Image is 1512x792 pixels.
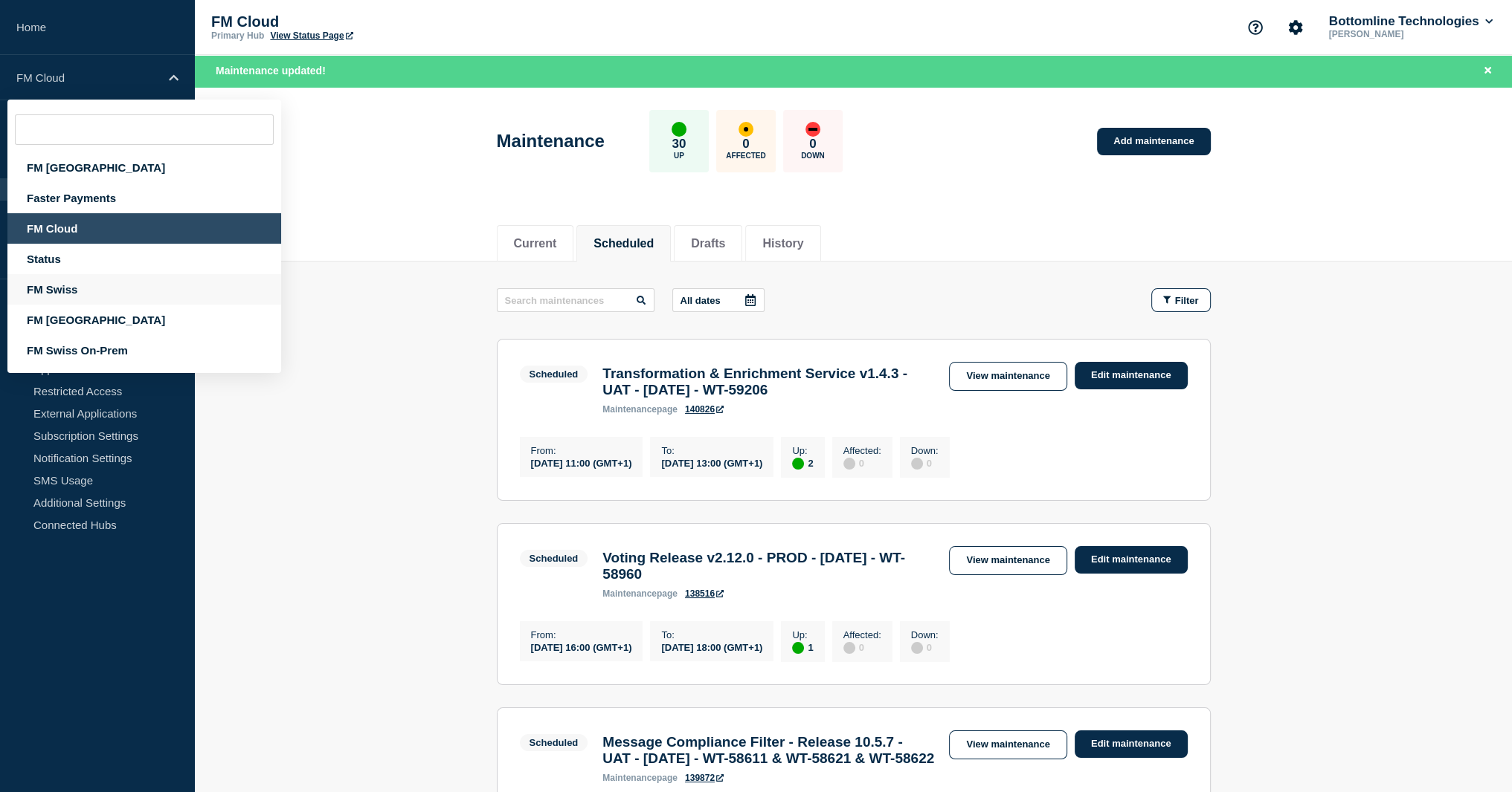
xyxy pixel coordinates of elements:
a: Edit maintenance [1075,362,1188,389]
button: Filter [1151,288,1211,312]
div: 1 [792,640,813,654]
input: Search maintenances [497,288,654,312]
p: All dates [681,295,721,306]
div: disabled [911,642,923,654]
p: page [602,773,678,783]
p: To : [661,629,762,640]
a: 138516 [685,588,724,599]
a: Edit maintenance [1075,730,1188,758]
button: All dates [672,288,765,312]
button: Drafts [691,237,725,250]
div: [DATE] 11:00 (GMT+1) [531,456,632,469]
a: 140826 [685,404,724,415]
p: 0 [742,137,749,152]
p: FM Cloud [16,71,159,84]
div: down [805,122,820,137]
a: 139872 [685,773,724,783]
div: Faster Payments [7,183,281,213]
a: Edit maintenance [1075,546,1188,574]
a: View maintenance [949,546,1067,575]
button: Close banner [1479,62,1497,79]
span: maintenance [602,404,657,415]
p: Affected : [843,629,881,640]
p: From : [531,629,632,640]
div: 2 [792,456,813,470]
span: Filter [1175,295,1199,306]
div: 0 [843,456,881,470]
div: [DATE] 13:00 (GMT+1) [661,456,762,469]
h3: Transformation & Enrichment Service v1.4.3 - UAT - [DATE] - WT-59206 [602,366,934,398]
p: Down : [911,629,939,640]
p: FM Cloud [211,13,509,30]
a: View maintenance [949,730,1067,759]
span: maintenance [602,773,657,783]
div: 0 [911,640,939,654]
div: FM [GEOGRAPHIC_DATA] [7,152,281,183]
p: 30 [672,137,686,152]
a: View maintenance [949,362,1067,391]
p: Affected : [843,445,881,456]
div: up [792,642,804,654]
h1: Maintenance [497,131,605,152]
button: Scheduled [593,237,654,250]
p: page [602,404,678,415]
div: FM Cloud [7,213,281,244]
span: Maintenance updated! [216,65,326,77]
div: affected [739,122,753,137]
div: Scheduled [530,737,579,748]
div: Scheduled [530,369,579,380]
a: View Status Page [270,30,353,41]
span: maintenance [602,588,657,599]
div: up [792,458,804,470]
button: Account settings [1280,12,1311,43]
div: [DATE] 16:00 (GMT+1) [531,640,632,653]
p: page [602,588,678,599]
button: Support [1240,12,1271,43]
button: Current [514,237,557,250]
div: disabled [843,458,855,470]
p: Down [801,152,825,160]
p: Primary Hub [211,30,264,41]
div: disabled [911,458,923,470]
div: Scheduled [530,553,579,564]
p: Down : [911,445,939,456]
a: Add maintenance [1097,128,1210,155]
div: 0 [911,456,939,470]
div: up [672,122,686,137]
div: [DATE] 18:00 (GMT+1) [661,640,762,653]
p: [PERSON_NAME] [1326,29,1481,39]
p: 0 [809,137,816,152]
div: disabled [843,642,855,654]
h3: Voting Release v2.12.0 - PROD - [DATE] - WT-58960 [602,550,934,582]
p: To : [661,445,762,456]
div: FM Swiss On-Prem [7,335,281,366]
div: FM [GEOGRAPHIC_DATA] [7,305,281,335]
div: FM Swiss [7,274,281,305]
p: Up : [792,445,813,456]
p: Affected [726,152,765,160]
div: Status [7,244,281,274]
div: 0 [843,640,881,654]
p: Up [674,152,684,160]
h3: Message Compliance Filter - Release 10.5.7 - UAT - [DATE] - WT-58611 & WT-58621 & WT-58622 [602,734,934,767]
p: From : [531,445,632,456]
button: Bottomline Technologies [1326,14,1496,29]
p: Up : [792,629,813,640]
button: History [762,237,803,250]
